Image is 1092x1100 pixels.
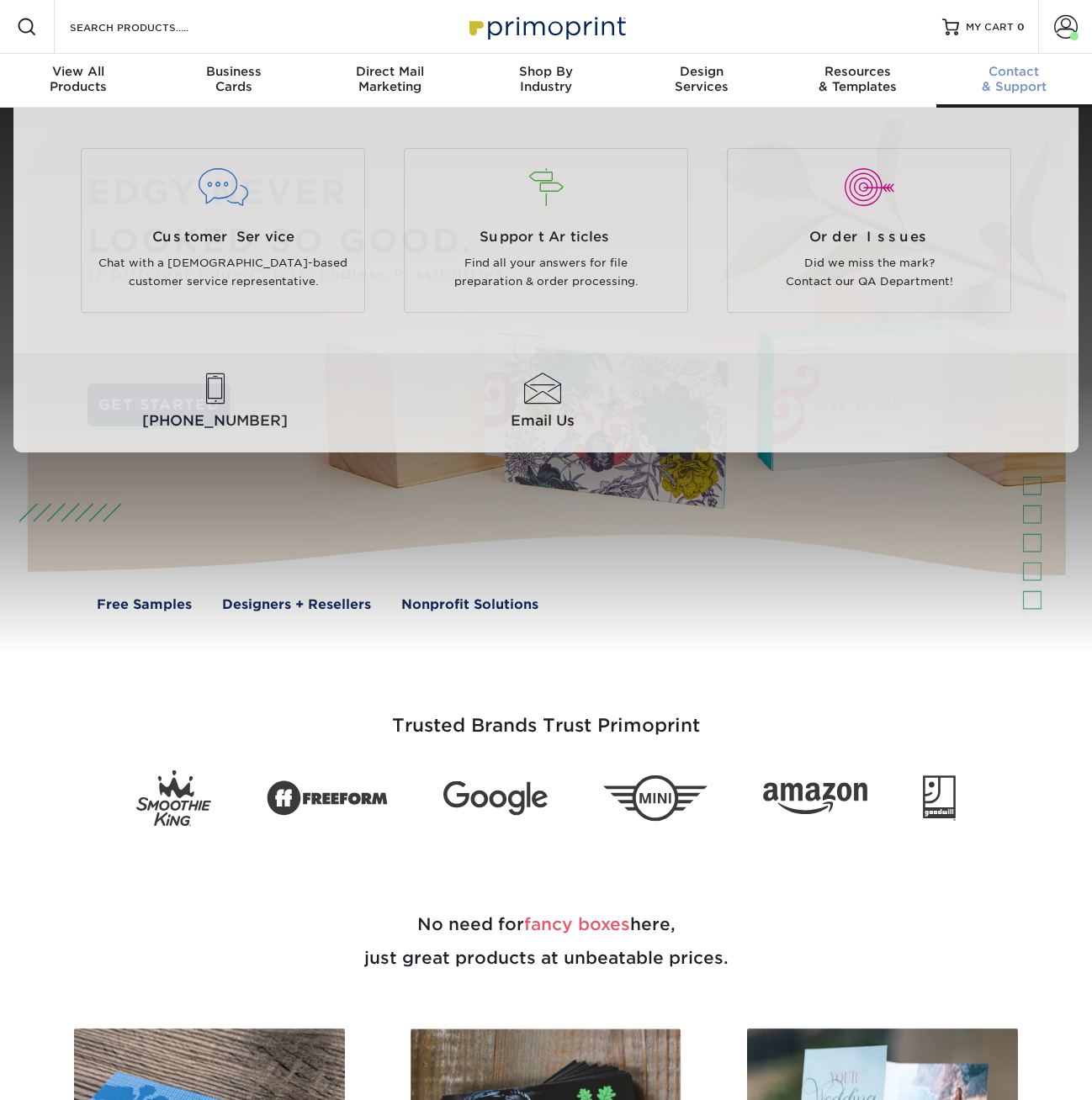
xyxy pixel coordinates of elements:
[74,148,372,313] a: Customer Service Chat with a [DEMOGRAPHIC_DATA]-based customer service representative.
[936,64,1092,79] span: Contact
[156,64,311,79] span: Business
[780,54,936,108] a: Resources& Templates
[524,914,630,934] span: fancy boxes
[312,64,468,94] div: Marketing
[55,410,375,431] span: [PHONE_NUMBER]
[382,410,702,431] span: Email Us
[468,54,623,108] a: Shop ByIndustry
[68,17,232,37] input: SEARCH PRODUCTS.....
[417,254,675,292] p: Find all your answers for file preparation & order processing.
[55,373,375,432] a: [PHONE_NUMBER]
[156,54,311,108] a: BusinessCards
[417,227,675,247] span: Support Articles
[136,770,211,827] img: Smoothie King
[966,20,1014,34] span: MY CART
[936,54,1092,108] a: Contact& Support
[462,8,630,45] img: Primoprint
[312,64,468,79] span: Direct Mail
[740,227,998,247] span: Order Issues
[1017,21,1025,33] span: 0
[382,373,702,432] a: Email Us
[624,64,780,79] span: Design
[443,781,548,816] img: Google
[780,64,936,94] div: & Templates
[740,254,998,292] p: Did we miss the mark? Contact our QA Department!
[468,64,623,79] span: Shop By
[397,148,695,313] a: Support Articles Find all your answers for file preparation & order processing.
[923,776,956,822] img: Goodwill
[780,64,936,79] span: Resources
[624,54,780,108] a: DesignServices
[94,227,352,247] span: Customer Service
[94,254,352,292] p: Chat with a [DEMOGRAPHIC_DATA]-based customer service representative.
[468,64,623,94] div: Industry
[156,64,311,94] div: Cards
[267,772,388,826] img: Freeform
[54,674,1038,757] h3: Trusted Brands Trust Primoprint
[312,54,468,108] a: Direct MailMarketing
[936,64,1092,94] div: & Support
[603,775,708,822] img: Mini
[54,867,1038,1015] h2: No need for here, just great products at unbeatable prices.
[624,64,780,94] div: Services
[763,783,867,815] img: Amazon
[720,148,1018,313] a: Order Issues Did we miss the mark? Contact our QA Department!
